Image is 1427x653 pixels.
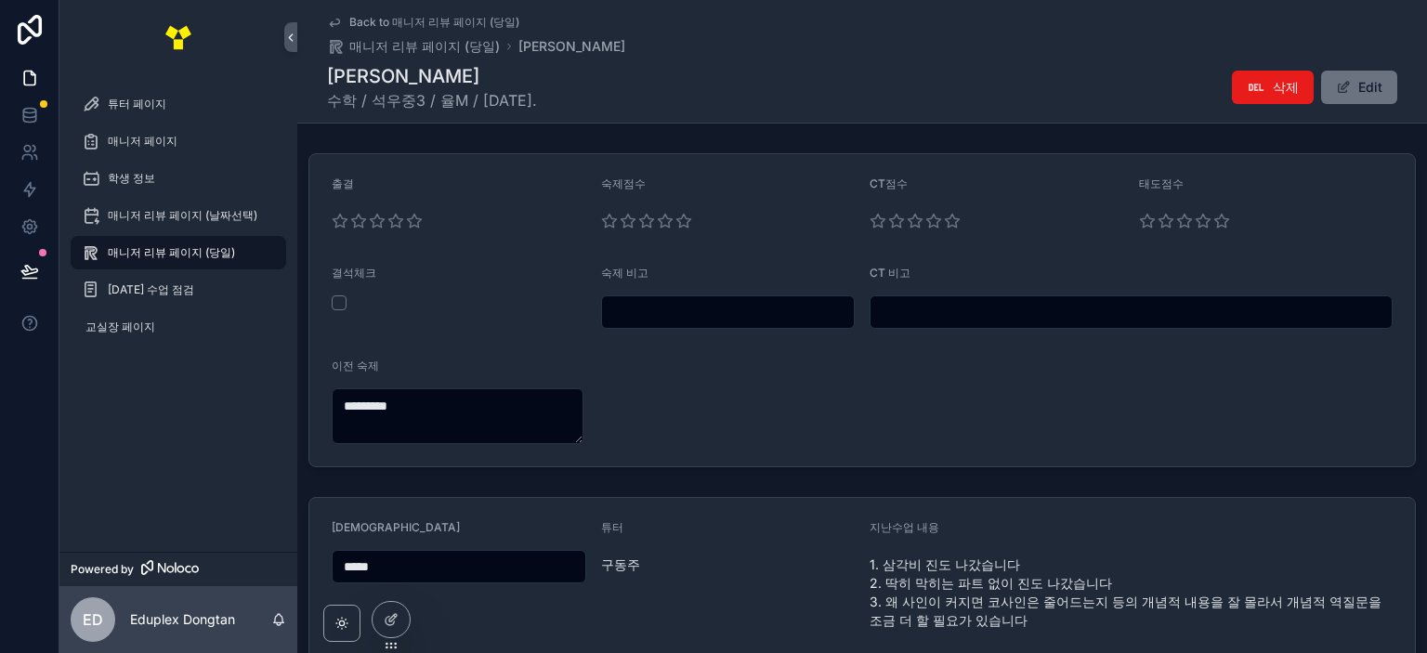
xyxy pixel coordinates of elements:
[108,171,155,186] span: 학생 정보
[870,520,939,534] span: 지난수업 내용
[332,266,376,280] span: 결석체크
[108,282,194,297] span: [DATE] 수업 점검
[601,555,856,574] span: 구동주
[59,552,297,586] a: Powered by
[518,37,625,56] a: [PERSON_NAME]
[85,320,155,334] span: 교실장 페이지
[601,266,648,280] span: 숙제 비고
[327,63,537,89] h1: [PERSON_NAME]
[1139,176,1184,190] span: 태도점수
[71,273,286,307] a: [DATE] 수업 점검
[349,15,519,30] span: Back to 매니저 리뷰 페이지 (당일)
[71,199,286,232] a: 매니저 리뷰 페이지 (날짜선택)
[108,134,177,149] span: 매니저 페이지
[59,74,297,368] div: scrollable content
[1321,71,1397,104] button: Edit
[164,22,193,52] img: App logo
[108,208,257,223] span: 매니저 리뷰 페이지 (날짜선택)
[108,97,166,111] span: 튜터 페이지
[71,124,286,158] a: 매니저 페이지
[332,176,354,190] span: 출결
[1232,71,1314,104] button: 삭제
[71,87,286,121] a: 튜터 페이지
[327,15,519,30] a: Back to 매니저 리뷰 페이지 (당일)
[601,176,646,190] span: 숙제점수
[601,520,623,534] span: 튜터
[332,520,460,534] span: [DEMOGRAPHIC_DATA]
[1273,78,1299,97] span: 삭제
[71,236,286,269] a: 매니저 리뷰 페이지 (당일)
[130,610,235,629] p: Eduplex Dongtan
[349,37,500,56] span: 매니저 리뷰 페이지 (당일)
[327,37,500,56] a: 매니저 리뷰 페이지 (당일)
[71,162,286,195] a: 학생 정보
[108,245,235,260] span: 매니저 리뷰 페이지 (당일)
[870,266,910,280] span: CT 비고
[870,555,1393,630] span: 1. 삼각비 진도 나갔습니다 2. 딱히 막히는 파트 없이 진도 나갔습니다 3. 왜 사인이 커지면 코사인은 줄어드는지 등의 개념적 내용을 잘 몰라서 개념적 역질문을 조금 더 할...
[332,359,379,372] span: 이전 숙제
[71,562,134,577] span: Powered by
[83,608,103,631] span: ED
[327,89,537,111] span: 수학 / 석우중3 / 율M / [DATE].
[71,310,286,344] a: 교실장 페이지
[870,176,908,190] span: CT점수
